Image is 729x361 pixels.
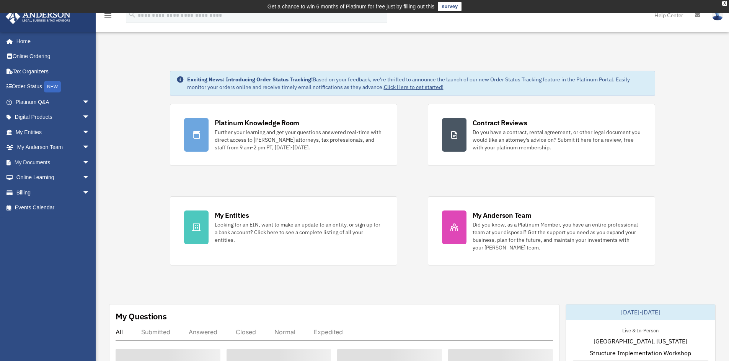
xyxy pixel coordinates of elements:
div: [DATE]-[DATE] [566,304,715,320]
div: Live & In-Person [616,326,665,334]
a: Billingarrow_drop_down [5,185,101,200]
span: arrow_drop_down [82,185,98,201]
a: Contract Reviews Do you have a contract, rental agreement, or other legal document you would like... [428,104,655,166]
strong: Exciting News: Introducing Order Status Tracking! [187,76,313,83]
a: Home [5,34,98,49]
a: My Documentsarrow_drop_down [5,155,101,170]
div: Contract Reviews [473,118,527,128]
a: survey [438,2,462,11]
div: Get a chance to win 6 months of Platinum for free just by filling out this [267,2,435,11]
div: NEW [44,81,61,92]
a: Digital Productsarrow_drop_down [5,110,101,125]
a: Platinum Q&Aarrow_drop_down [5,94,101,110]
div: Answered [189,328,217,336]
span: arrow_drop_down [82,125,98,140]
a: My Anderson Team Did you know, as a Platinum Member, you have an entire professional team at your... [428,196,655,265]
div: Do you have a contract, rental agreement, or other legal document you would like an attorney's ad... [473,128,641,151]
div: Looking for an EIN, want to make an update to an entity, or sign up for a bank account? Click her... [215,221,383,244]
div: close [722,1,727,6]
div: Closed [236,328,256,336]
div: Normal [274,328,295,336]
i: search [128,10,136,19]
div: Platinum Knowledge Room [215,118,300,128]
a: Platinum Knowledge Room Further your learning and get your questions answered real-time with dire... [170,104,397,166]
span: Structure Implementation Workshop [590,348,691,358]
img: Anderson Advisors Platinum Portal [3,9,73,24]
div: All [116,328,123,336]
a: My Anderson Teamarrow_drop_down [5,140,101,155]
div: My Anderson Team [473,210,532,220]
span: arrow_drop_down [82,170,98,186]
span: arrow_drop_down [82,155,98,170]
a: My Entitiesarrow_drop_down [5,125,101,140]
i: menu [103,11,113,20]
div: My Entities [215,210,249,220]
a: menu [103,13,113,20]
div: My Questions [116,311,167,322]
a: Online Learningarrow_drop_down [5,170,101,185]
a: Click Here to get started! [384,84,444,91]
img: User Pic [712,10,723,21]
span: arrow_drop_down [82,94,98,110]
span: [GEOGRAPHIC_DATA], [US_STATE] [594,337,687,346]
span: arrow_drop_down [82,140,98,155]
div: Further your learning and get your questions answered real-time with direct access to [PERSON_NAM... [215,128,383,151]
div: Did you know, as a Platinum Member, you have an entire professional team at your disposal? Get th... [473,221,641,251]
a: Online Ordering [5,49,101,64]
div: Submitted [141,328,170,336]
a: Events Calendar [5,200,101,215]
a: Tax Organizers [5,64,101,79]
div: Based on your feedback, we're thrilled to announce the launch of our new Order Status Tracking fe... [187,76,649,91]
a: My Entities Looking for an EIN, want to make an update to an entity, or sign up for a bank accoun... [170,196,397,265]
a: Order StatusNEW [5,79,101,95]
span: arrow_drop_down [82,110,98,125]
div: Expedited [314,328,343,336]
